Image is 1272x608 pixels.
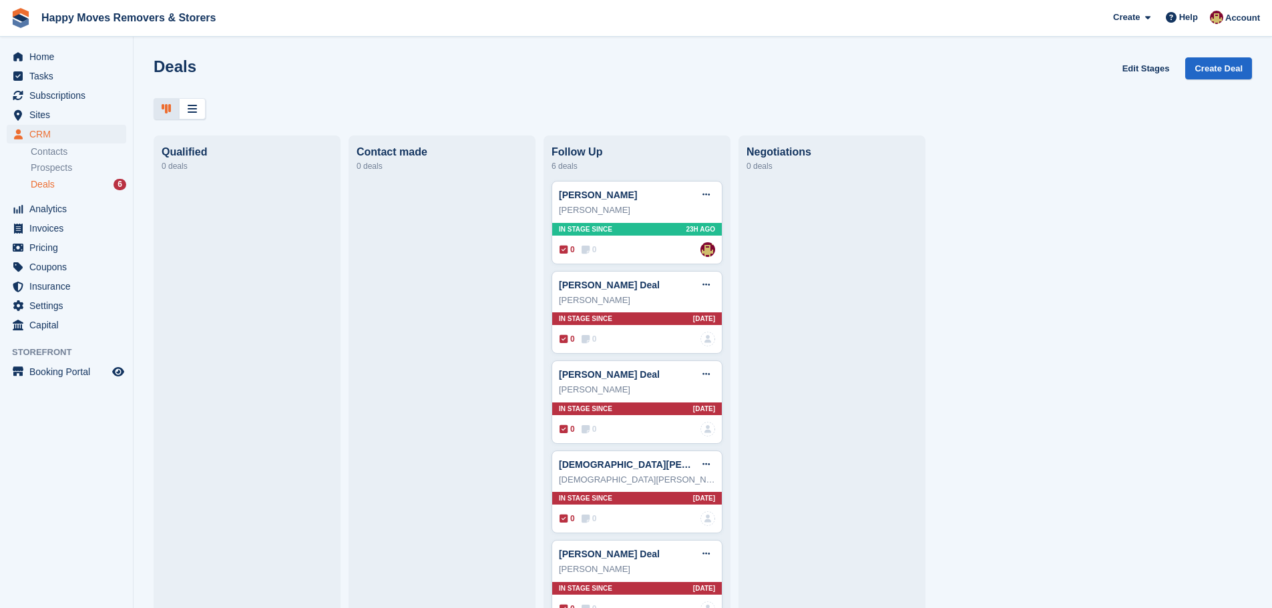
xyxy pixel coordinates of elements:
[29,316,110,334] span: Capital
[582,333,597,345] span: 0
[29,277,110,296] span: Insurance
[31,145,126,158] a: Contacts
[559,583,612,593] span: In stage since
[559,473,715,487] div: [DEMOGRAPHIC_DATA][PERSON_NAME]
[559,383,715,396] div: [PERSON_NAME]
[7,200,126,218] a: menu
[560,333,575,345] span: 0
[357,146,527,158] div: Contact made
[559,204,715,217] div: [PERSON_NAME]
[1179,11,1198,24] span: Help
[1113,11,1140,24] span: Create
[1210,11,1223,24] img: Steven Fry
[1185,57,1252,79] a: Create Deal
[552,158,722,174] div: 6 deals
[29,296,110,315] span: Settings
[559,294,715,307] div: [PERSON_NAME]
[114,179,126,190] div: 6
[29,258,110,276] span: Coupons
[7,105,126,124] a: menu
[559,404,612,414] span: In stage since
[7,219,126,238] a: menu
[747,146,917,158] div: Negotiations
[686,224,715,234] span: 23H AGO
[162,146,333,158] div: Qualified
[357,158,527,174] div: 0 deals
[7,86,126,105] a: menu
[693,314,715,324] span: [DATE]
[560,423,575,435] span: 0
[559,549,660,559] a: [PERSON_NAME] Deal
[1117,57,1175,79] a: Edit Stages
[559,314,612,324] span: In stage since
[693,404,715,414] span: [DATE]
[12,346,133,359] span: Storefront
[747,158,917,174] div: 0 deals
[36,7,221,29] a: Happy Moves Removers & Storers
[31,178,126,192] a: Deals 6
[700,422,715,436] img: deal-assignee-blank
[110,364,126,380] a: Preview store
[560,244,575,256] span: 0
[700,511,715,526] img: deal-assignee-blank
[582,513,597,525] span: 0
[154,57,196,75] h1: Deals
[7,362,126,381] a: menu
[7,316,126,334] a: menu
[29,219,110,238] span: Invoices
[559,459,767,470] a: [DEMOGRAPHIC_DATA][PERSON_NAME] Deal
[559,369,660,380] a: [PERSON_NAME] Deal
[31,162,72,174] span: Prospects
[29,105,110,124] span: Sites
[29,125,110,143] span: CRM
[582,244,597,256] span: 0
[31,178,55,191] span: Deals
[559,224,612,234] span: In stage since
[700,332,715,346] img: deal-assignee-blank
[7,47,126,66] a: menu
[7,277,126,296] a: menu
[700,242,715,257] img: Steven Fry
[29,67,110,85] span: Tasks
[162,158,333,174] div: 0 deals
[1225,11,1260,25] span: Account
[11,8,31,28] img: stora-icon-8386f47178a22dfd0bd8f6a31ec36ba5ce8667c1dd55bd0f319d3a0aa187defe.svg
[7,67,126,85] a: menu
[29,362,110,381] span: Booking Portal
[582,423,597,435] span: 0
[7,125,126,143] a: menu
[559,493,612,503] span: In stage since
[31,161,126,175] a: Prospects
[7,296,126,315] a: menu
[7,258,126,276] a: menu
[559,190,637,200] a: [PERSON_NAME]
[29,200,110,218] span: Analytics
[560,513,575,525] span: 0
[552,146,722,158] div: Follow Up
[7,238,126,257] a: menu
[29,47,110,66] span: Home
[559,280,660,290] a: [PERSON_NAME] Deal
[29,238,110,257] span: Pricing
[29,86,110,105] span: Subscriptions
[693,583,715,593] span: [DATE]
[559,563,715,576] div: [PERSON_NAME]
[693,493,715,503] span: [DATE]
